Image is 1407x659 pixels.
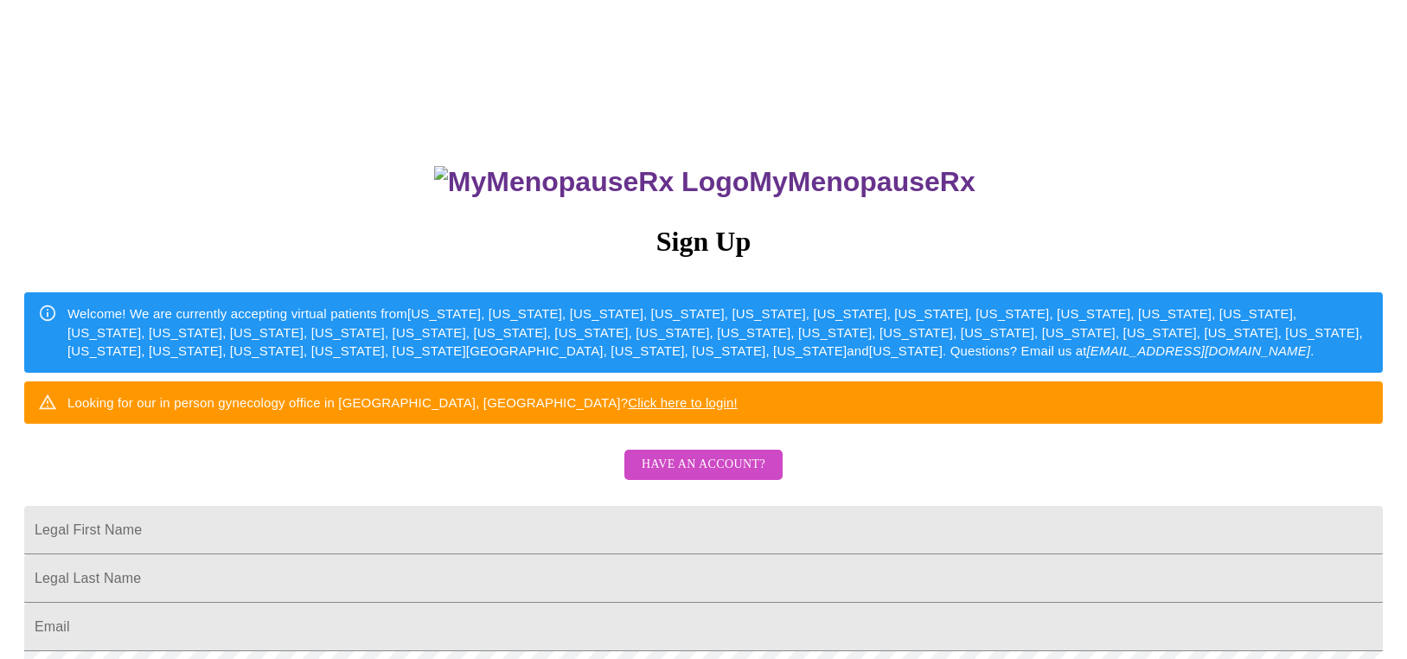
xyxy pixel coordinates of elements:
[434,166,749,198] img: MyMenopauseRx Logo
[620,469,787,483] a: Have an account?
[628,395,738,410] a: Click here to login!
[67,387,738,419] div: Looking for our in person gynecology office in [GEOGRAPHIC_DATA], [GEOGRAPHIC_DATA]?
[27,166,1384,198] h3: MyMenopauseRx
[1087,343,1311,358] em: [EMAIL_ADDRESS][DOMAIN_NAME]
[24,226,1383,258] h3: Sign Up
[624,450,783,480] button: Have an account?
[642,454,765,476] span: Have an account?
[67,298,1369,367] div: Welcome! We are currently accepting virtual patients from [US_STATE], [US_STATE], [US_STATE], [US...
